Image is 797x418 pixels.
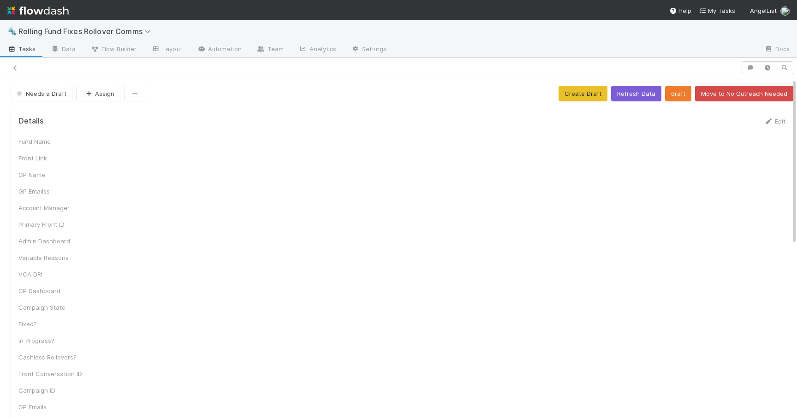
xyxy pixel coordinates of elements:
[18,236,88,246] div: Admin Dashboard
[7,3,69,18] img: logo-inverted-e16ddd16eac7371096b0.svg
[15,90,66,97] span: Needs a Draft
[750,7,777,14] span: AngelList
[18,220,88,229] div: Primary Front ID
[18,286,88,295] div: GP Dashboard
[18,336,88,345] div: In Progress?
[18,27,155,36] span: Rolling Fund Fixes Rollover Comms
[83,42,144,57] a: Flow Builder
[18,369,88,378] div: Front Conversation ID
[18,303,88,312] div: Campaign State
[18,253,88,262] div: Variable Reasons
[18,402,88,412] div: GP Emails
[43,42,83,57] a: Data
[18,270,88,279] div: VCA DRI
[611,86,661,101] button: Refresh Data
[18,386,88,395] div: Campaign ID
[665,86,691,101] button: draft
[344,42,394,57] a: Settings
[669,6,691,15] div: Help
[695,86,793,101] button: Move to No Outreach Needed
[7,44,36,53] span: Tasks
[18,203,88,212] div: Account Manager
[559,86,607,101] button: Create Draft
[90,44,137,53] span: Flow Builder
[291,42,344,57] a: Analytics
[11,86,72,101] button: Needs a Draft
[18,117,44,126] h5: Details
[780,6,790,16] img: avatar_e8864cf0-19e8-4fe1-83d1-96e6bcd27180.png
[76,86,120,101] button: Assign
[144,42,190,57] a: Layout
[18,187,88,196] div: GP Emailss
[18,319,88,329] div: Fixed?
[18,137,88,146] div: Fund Name
[18,170,88,179] div: GP Name
[190,42,249,57] a: Automation
[757,42,797,57] a: Docs
[18,353,88,362] div: Cashless Rollovers?
[7,27,17,35] span: 🔩
[699,7,735,14] span: My Tasks
[249,42,291,57] a: Team
[699,6,735,15] a: My Tasks
[18,153,88,163] div: Front Link
[764,118,785,125] a: Edit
